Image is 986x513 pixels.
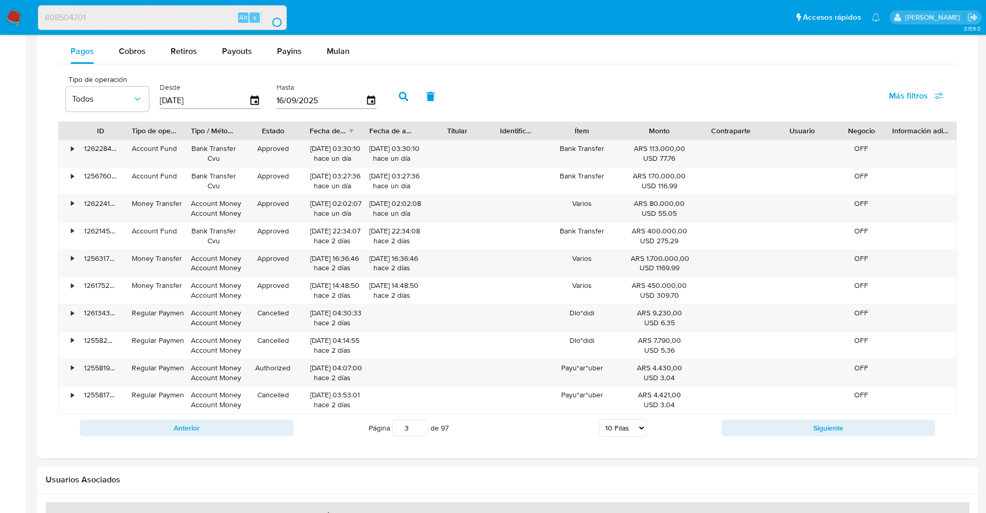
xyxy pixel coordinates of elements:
span: 3.159.0 [964,24,981,33]
a: Salir [967,12,978,23]
h2: Usuarios Asociados [46,475,969,485]
span: Accesos rápidos [803,12,861,23]
input: Buscar usuario o caso... [38,11,286,24]
a: Notificaciones [871,13,880,22]
span: s [253,12,256,22]
p: santiago.sgreco@mercadolibre.com [905,12,964,22]
button: search-icon [261,10,283,25]
span: Alt [239,12,247,22]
